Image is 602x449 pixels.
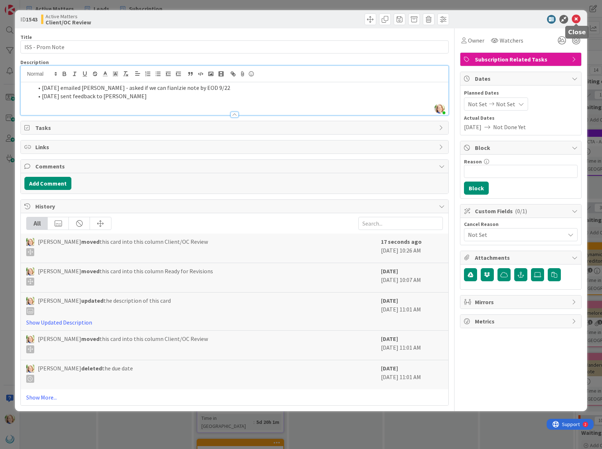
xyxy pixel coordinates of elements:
b: moved [81,238,99,245]
span: Custom Fields [475,207,568,215]
b: [DATE] [381,365,398,372]
span: Planned Dates [464,89,578,97]
span: Comments [35,162,435,171]
span: Not Set [496,100,515,108]
div: [DATE] 10:07 AM [381,267,443,289]
span: Support [15,1,33,10]
b: 17 seconds ago [381,238,422,245]
b: moved [81,335,99,342]
label: Title [20,34,32,40]
li: [DATE] sent feedback to [PERSON_NAME] [33,92,444,100]
b: [DATE] [381,267,398,275]
div: [DATE] 11:01 AM [381,334,443,356]
button: Block [464,182,489,195]
span: Not Set [468,230,565,239]
b: [DATE] [381,335,398,342]
div: All [27,217,48,230]
span: Mirrors [475,298,568,306]
div: [DATE] 11:01 AM [381,296,443,327]
b: [DATE] [381,297,398,304]
li: [DATE] emailed [PERSON_NAME] - asked if we can fianlzie note by EOD 9/22 [33,84,444,92]
span: Subscription Related Tasks [475,55,568,64]
h5: Close [568,29,586,36]
span: [PERSON_NAME] this card into this column Ready for Revisions [38,267,213,286]
img: AD [26,297,34,305]
img: AD [26,335,34,343]
b: deleted [81,365,102,372]
a: Show More... [26,393,442,402]
img: AD [26,267,34,275]
input: Search... [358,217,443,230]
button: Add Comment [24,177,71,190]
img: AD [26,238,34,246]
span: Dates [475,74,568,83]
span: Block [475,143,568,152]
span: Description [20,59,49,65]
b: moved [81,267,99,275]
span: Active Matters [46,13,91,19]
span: ID [20,15,38,24]
b: updated [81,297,103,304]
img: AD [26,365,34,373]
a: Show Updated Description [26,319,92,326]
span: ( 0/1 ) [515,207,527,215]
b: 1543 [26,16,38,23]
span: Metrics [475,317,568,326]
b: Client/OC Review [46,19,91,25]
span: History [35,202,435,211]
label: Reason [464,158,482,165]
span: [DATE] [464,123,481,131]
img: Sl300r1zNejTcUF0uYcJund7nRpyjiOK.jpg [434,103,445,114]
div: Cancel Reason [464,222,578,227]
div: [DATE] 11:01 AM [381,364,443,386]
span: Not Set [468,100,487,108]
span: Not Done Yet [493,123,526,131]
div: 2 [38,3,40,9]
div: [DATE] 10:26 AM [381,237,443,259]
span: [PERSON_NAME] this card into this column Client/OC Review [38,334,208,353]
span: [PERSON_NAME] the due date [38,364,133,383]
span: [PERSON_NAME] the description of this card [38,296,171,315]
span: Attachments [475,253,568,262]
input: type card name here... [20,40,448,53]
span: [PERSON_NAME] this card into this column Client/OC Review [38,237,208,256]
span: Watchers [500,36,523,45]
span: Actual Dates [464,114,578,122]
span: Links [35,143,435,151]
span: Tasks [35,123,435,132]
span: Owner [468,36,484,45]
